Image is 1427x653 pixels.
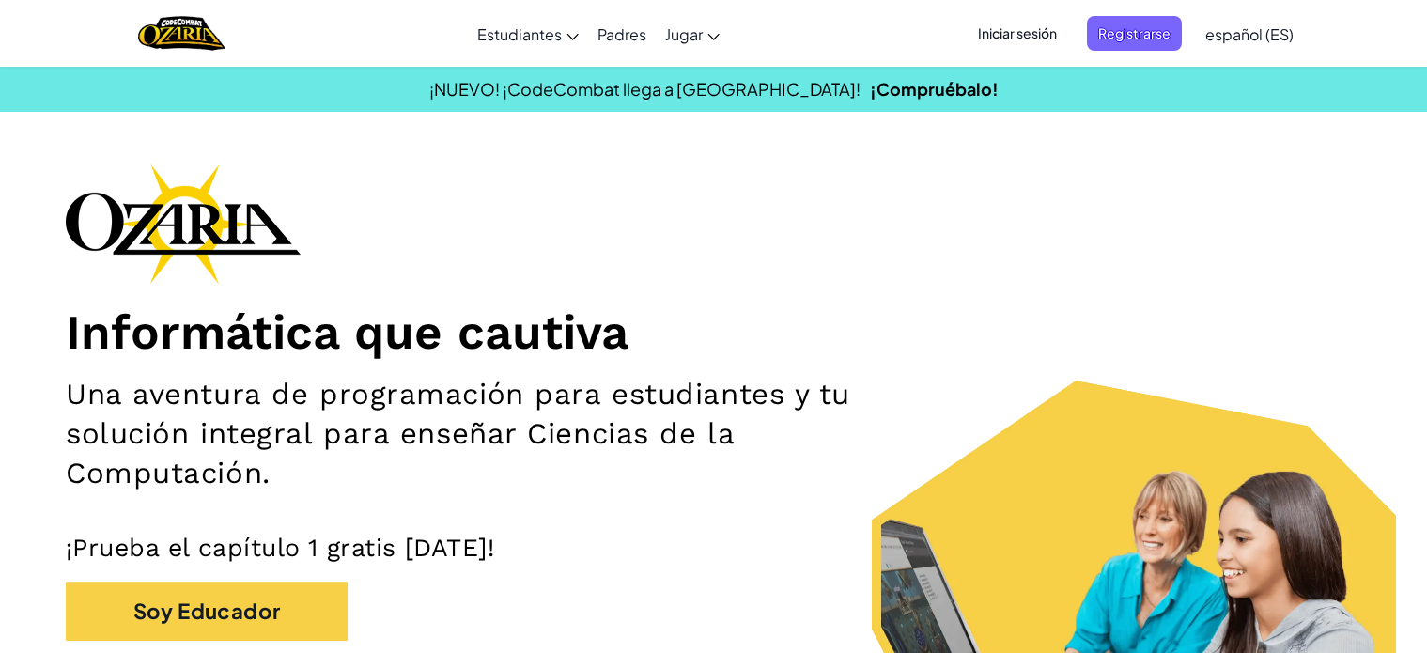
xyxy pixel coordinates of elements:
[477,24,562,44] span: Estudiantes
[66,532,1361,563] p: ¡Prueba el capítulo 1 gratis [DATE]!
[66,582,348,641] button: Soy Educador
[1087,16,1182,51] button: Registrarse
[66,375,934,494] h2: Una aventura de programación para estudiantes y tu solución integral para enseñar Ciencias de la ...
[468,8,588,59] a: Estudiantes
[138,14,225,53] img: Home
[656,8,729,59] a: Jugar
[138,14,225,53] a: Ozaria by CodeCombat logo
[1196,8,1303,59] a: español (ES)
[665,24,703,44] span: Jugar
[66,163,301,284] img: Ozaria branding logo
[967,16,1068,51] button: Iniciar sesión
[588,8,656,59] a: Padres
[66,303,1361,361] h1: Informática que cautiva
[429,78,861,100] span: ¡NUEVO! ¡CodeCombat llega a [GEOGRAPHIC_DATA]!
[1205,24,1294,44] span: español (ES)
[870,78,999,100] a: ¡Compruébalo!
